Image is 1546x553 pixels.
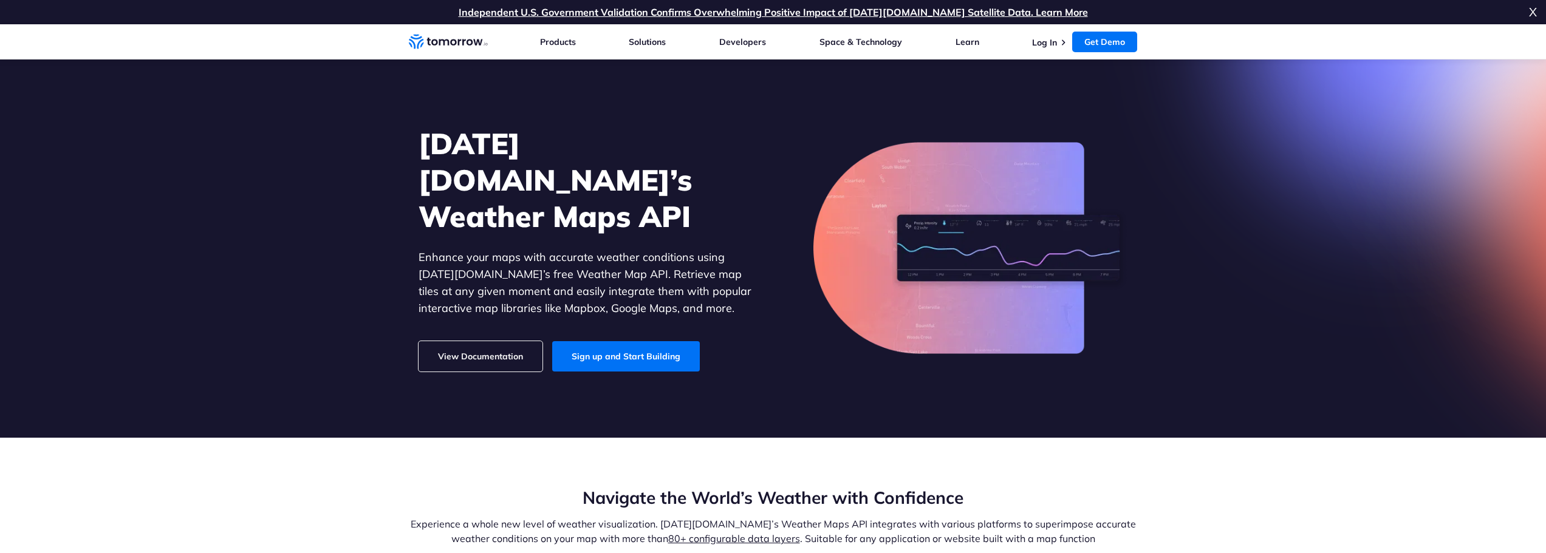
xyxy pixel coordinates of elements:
a: Space & Technology [819,36,902,47]
p: Enhance your maps with accurate weather conditions using [DATE][DOMAIN_NAME]’s free Weather Map A... [419,249,753,317]
a: Independent U.S. Government Validation Confirms Overwhelming Positive Impact of [DATE][DOMAIN_NAM... [459,6,1088,18]
a: Products [540,36,576,47]
a: Learn [956,36,979,47]
h2: Navigate the World’s Weather with Confidence [409,486,1138,509]
p: Experience a whole new level of weather visualization. [DATE][DOMAIN_NAME]’s Weather Maps API int... [409,517,1138,546]
h1: [DATE][DOMAIN_NAME]’s Weather Maps API [419,125,753,234]
a: Get Demo [1072,32,1137,52]
a: Log In [1032,37,1057,48]
a: View Documentation [419,341,542,371]
a: 80+ configurable data layers [668,532,800,545]
a: Developers [719,36,766,47]
a: Home link [409,33,488,51]
a: Solutions [629,36,666,47]
a: Sign up and Start Building [552,341,700,371]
